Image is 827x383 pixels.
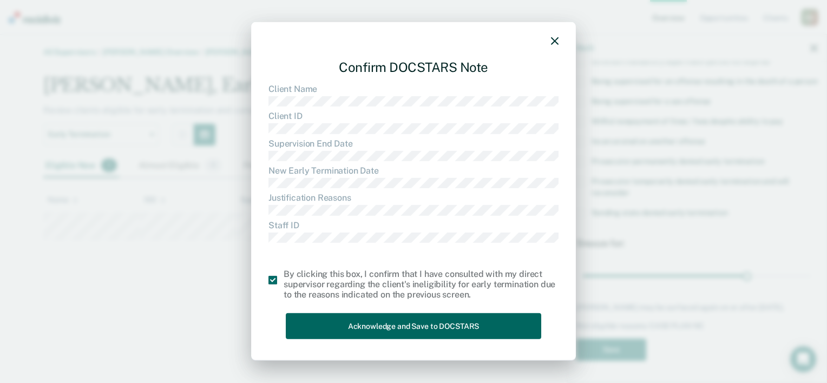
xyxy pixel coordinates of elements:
dt: New Early Termination Date [268,166,559,176]
dt: Client ID [268,111,559,121]
dt: Staff ID [268,220,559,230]
button: Acknowledge and Save to DOCSTARS [286,313,541,339]
dt: Justification Reasons [268,193,559,203]
div: By clicking this box, I confirm that I have consulted with my direct supervisor regarding the cli... [284,269,559,300]
dt: Client Name [268,84,559,94]
dt: Supervision End Date [268,138,559,148]
div: Confirm DOCSTARS Note [268,51,559,84]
